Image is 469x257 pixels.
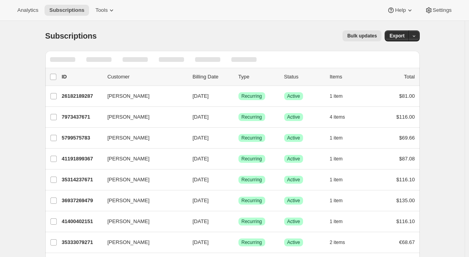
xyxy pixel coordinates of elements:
p: ID [62,73,101,81]
button: Settings [420,5,456,16]
p: 5799575783 [62,134,101,142]
span: [PERSON_NAME] [108,176,150,184]
span: Recurring [242,135,262,141]
p: Customer [108,73,186,81]
span: Recurring [242,177,262,183]
p: 7973437671 [62,113,101,121]
span: [PERSON_NAME] [108,113,150,121]
span: Recurring [242,114,262,120]
p: 35314237671 [62,176,101,184]
div: 5799575783[PERSON_NAME][DATE]SuccessRecurringSuccessActive1 item$69.66 [62,132,415,143]
span: [DATE] [193,135,209,141]
button: 1 item [330,153,352,164]
button: Help [382,5,418,16]
p: 41191899367 [62,155,101,163]
span: Active [287,177,300,183]
div: 7973437671[PERSON_NAME][DATE]SuccessRecurringSuccessActive4 items$116.00 [62,112,415,123]
span: $69.66 [399,135,415,141]
div: 35333079271[PERSON_NAME][DATE]SuccessRecurringSuccessActive2 items€68.67 [62,237,415,248]
span: [DATE] [193,218,209,224]
button: [PERSON_NAME] [103,153,182,165]
span: $116.10 [396,218,415,224]
span: Active [287,197,300,204]
span: 4 items [330,114,345,120]
button: Export [385,30,409,41]
span: [PERSON_NAME] [108,134,150,142]
span: $135.00 [396,197,415,203]
div: 26182189287[PERSON_NAME][DATE]SuccessRecurringSuccessActive1 item$81.00 [62,91,415,102]
button: Analytics [13,5,43,16]
span: [DATE] [193,177,209,183]
span: 1 item [330,156,343,162]
span: [PERSON_NAME] [108,218,150,225]
span: Active [287,114,300,120]
button: 4 items [330,112,354,123]
span: $81.00 [399,93,415,99]
button: Subscriptions [45,5,89,16]
button: [PERSON_NAME] [103,236,182,249]
span: Settings [433,7,452,13]
span: Recurring [242,156,262,162]
button: [PERSON_NAME] [103,194,182,207]
span: 1 item [330,177,343,183]
p: 26182189287 [62,92,101,100]
button: 1 item [330,216,352,227]
span: 2 items [330,239,345,246]
span: [PERSON_NAME] [108,238,150,246]
span: $87.08 [399,156,415,162]
span: 1 item [330,135,343,141]
span: [PERSON_NAME] [108,92,150,100]
span: Analytics [17,7,38,13]
span: $116.10 [396,177,415,183]
span: Active [287,135,300,141]
span: 1 item [330,218,343,225]
p: 41400402151 [62,218,101,225]
div: 36937269479[PERSON_NAME][DATE]SuccessRecurringSuccessActive1 item$135.00 [62,195,415,206]
span: Recurring [242,93,262,99]
button: 2 items [330,237,354,248]
div: 41400402151[PERSON_NAME][DATE]SuccessRecurringSuccessActive1 item$116.10 [62,216,415,227]
button: [PERSON_NAME] [103,90,182,102]
span: Active [287,93,300,99]
span: $116.00 [396,114,415,120]
span: Help [395,7,406,13]
span: 1 item [330,93,343,99]
span: Active [287,218,300,225]
p: Status [284,73,324,81]
span: Recurring [242,239,262,246]
p: Billing Date [193,73,232,81]
div: IDCustomerBilling DateTypeStatusItemsTotal [62,73,415,81]
span: Recurring [242,218,262,225]
button: 1 item [330,91,352,102]
button: [PERSON_NAME] [103,132,182,144]
div: Items [330,73,369,81]
span: Active [287,239,300,246]
span: [PERSON_NAME] [108,197,150,205]
p: 35333079271 [62,238,101,246]
button: 1 item [330,132,352,143]
span: [PERSON_NAME] [108,155,150,163]
span: [DATE] [193,197,209,203]
span: Subscriptions [45,32,97,40]
span: [DATE] [193,93,209,99]
button: Tools [91,5,120,16]
p: 36937269479 [62,197,101,205]
button: [PERSON_NAME] [103,215,182,228]
button: 1 item [330,195,352,206]
span: [DATE] [193,239,209,245]
span: Export [389,33,404,39]
p: Total [404,73,415,81]
div: 35314237671[PERSON_NAME][DATE]SuccessRecurringSuccessActive1 item$116.10 [62,174,415,185]
span: Bulk updates [347,33,377,39]
div: Type [238,73,278,81]
div: 41191899367[PERSON_NAME][DATE]SuccessRecurringSuccessActive1 item$87.08 [62,153,415,164]
span: Active [287,156,300,162]
button: Bulk updates [342,30,382,41]
span: Recurring [242,197,262,204]
span: [DATE] [193,156,209,162]
span: [DATE] [193,114,209,120]
span: Tools [95,7,108,13]
button: [PERSON_NAME] [103,173,182,186]
button: [PERSON_NAME] [103,111,182,123]
span: €68.67 [399,239,415,245]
